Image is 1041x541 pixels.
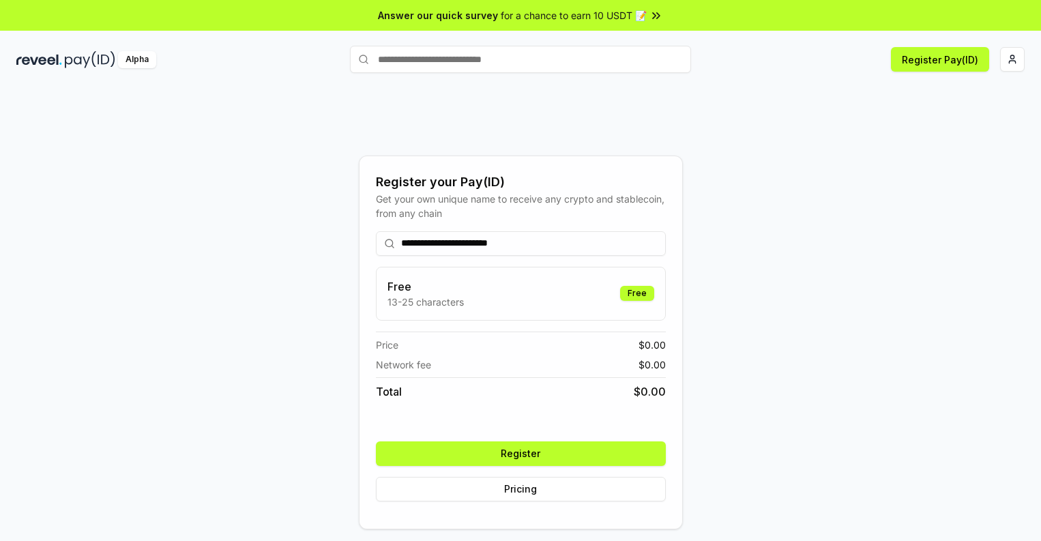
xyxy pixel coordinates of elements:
[376,357,431,372] span: Network fee
[501,8,647,23] span: for a chance to earn 10 USDT 📝
[376,383,402,400] span: Total
[639,357,666,372] span: $ 0.00
[118,51,156,68] div: Alpha
[639,338,666,352] span: $ 0.00
[376,441,666,466] button: Register
[387,295,464,309] p: 13-25 characters
[376,173,666,192] div: Register your Pay(ID)
[620,286,654,301] div: Free
[378,8,498,23] span: Answer our quick survey
[16,51,62,68] img: reveel_dark
[376,338,398,352] span: Price
[387,278,464,295] h3: Free
[376,192,666,220] div: Get your own unique name to receive any crypto and stablecoin, from any chain
[376,477,666,501] button: Pricing
[891,47,989,72] button: Register Pay(ID)
[65,51,115,68] img: pay_id
[634,383,666,400] span: $ 0.00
